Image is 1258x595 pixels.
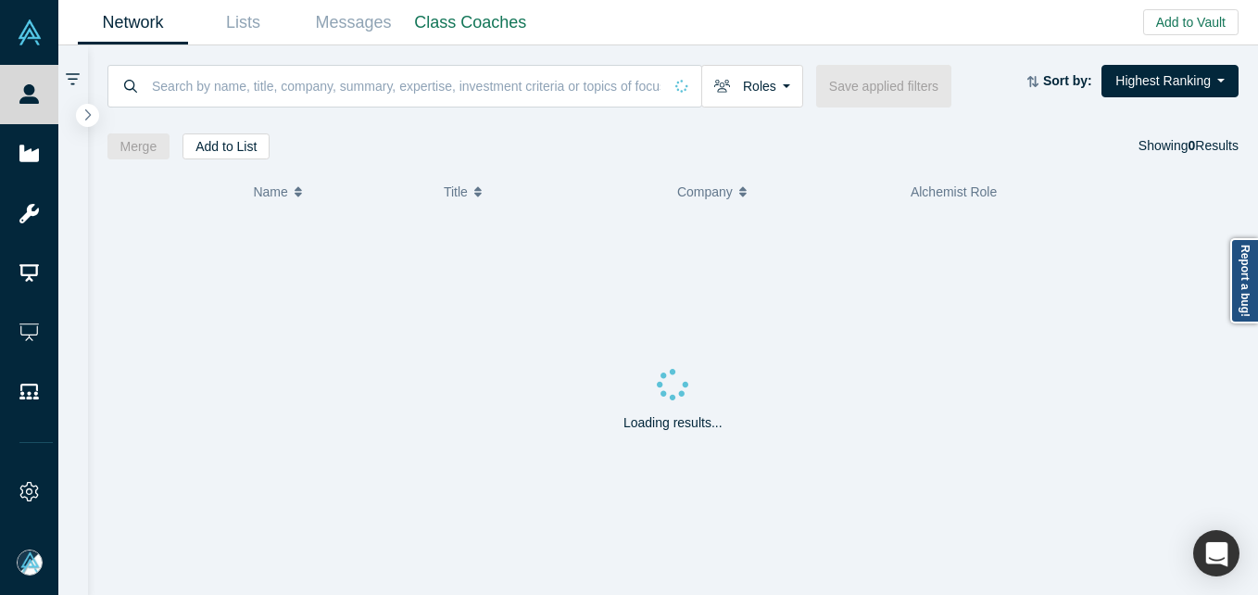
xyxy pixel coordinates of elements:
span: Alchemist Role [911,184,997,199]
img: Alchemist Vault Logo [17,19,43,45]
strong: Sort by: [1043,73,1092,88]
button: Merge [107,133,170,159]
span: Results [1189,138,1239,153]
input: Search by name, title, company, summary, expertise, investment criteria or topics of focus [150,64,662,108]
a: Class Coaches [409,1,533,44]
a: Lists [188,1,298,44]
button: Company [677,172,891,211]
a: Messages [298,1,409,44]
a: Report a bug! [1230,238,1258,323]
button: Highest Ranking [1101,65,1239,97]
div: Showing [1138,133,1239,159]
strong: 0 [1189,138,1196,153]
img: Mia Scott's Account [17,550,43,576]
button: Name [253,172,424,211]
button: Add to Vault [1143,9,1239,35]
button: Save applied filters [816,65,951,108]
button: Add to List [182,133,270,159]
button: Roles [701,65,803,108]
a: Network [78,1,188,44]
p: Loading results... [623,413,723,433]
button: Title [444,172,658,211]
span: Company [677,172,733,211]
span: Name [253,172,287,211]
span: Title [444,172,468,211]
